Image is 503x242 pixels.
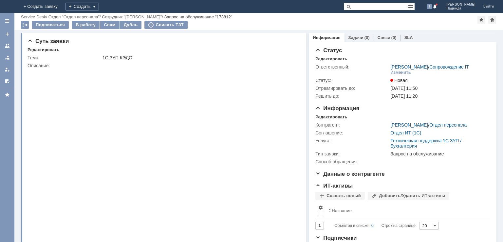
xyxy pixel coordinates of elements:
[477,16,485,24] div: Добавить в избранное
[390,151,487,156] div: Запрос на обслуживание
[315,114,347,120] div: Редактировать
[390,64,428,70] a: [PERSON_NAME]
[21,14,46,19] a: Service Desk
[164,14,233,19] div: Запрос на обслуживание "173812"
[315,64,389,70] div: Ответственный:
[348,35,363,40] a: Задачи
[390,70,411,75] div: Изменить
[334,222,417,230] i: Строк на странице:
[334,223,369,228] span: Объектов в списке:
[315,56,347,62] div: Редактировать
[404,35,413,40] a: SLA
[315,86,389,91] div: Отреагировать до:
[315,159,389,164] div: Способ обращения:
[408,3,415,9] span: Расширенный поиск
[390,122,467,128] div: /
[28,55,101,60] div: Тема:
[378,35,390,40] a: Связи
[371,222,374,230] div: 0
[48,14,102,19] div: /
[488,16,496,24] div: Сделать домашней страницей
[390,64,469,70] div: /
[48,14,100,19] a: Отдел "Отдел персонала"
[2,41,12,51] a: Заявки на командах
[315,183,353,189] span: ИТ-активы
[315,105,359,111] span: Информация
[315,171,385,177] span: Данные о контрагенте
[315,130,389,135] div: Соглашение:
[315,138,389,143] div: Услуга:
[102,14,164,19] div: /
[315,235,357,241] span: Подписчики
[2,52,12,63] a: Заявки в моей ответственности
[315,47,342,53] span: Статус
[429,122,467,128] a: Отдел персонала
[318,205,323,210] span: Настройки
[446,3,475,7] span: [PERSON_NAME]
[427,4,433,9] span: 3
[315,122,389,128] div: Контрагент:
[2,76,12,87] a: Мои согласования
[390,138,461,149] a: Техническая поддержка 1С ЗУП / Бухгалтерия
[313,35,340,40] a: Информация
[390,130,421,135] a: Отдел ИТ (1С)
[390,122,428,128] a: [PERSON_NAME]
[315,93,389,99] div: Решить до:
[21,21,29,29] div: Работа с массовостью
[28,47,59,52] div: Редактировать
[65,3,99,10] div: Создать
[390,86,418,91] span: [DATE] 11:50
[326,202,485,219] th: Название
[315,78,389,83] div: Статус:
[364,35,370,40] div: (0)
[21,14,48,19] div: /
[102,55,297,60] div: 1С ЗУП КЭДО
[429,64,469,70] a: Сопровождение IT
[390,93,418,99] span: [DATE] 11:20
[332,208,352,213] div: Название
[28,38,69,44] span: Суть заявки
[2,29,12,39] a: Создать заявку
[390,78,408,83] span: Новая
[391,35,397,40] div: (0)
[446,7,475,10] span: Надежда
[28,63,298,68] div: Описание:
[102,14,162,19] a: Сотрудник "[PERSON_NAME]"
[2,64,12,75] a: Мои заявки
[315,151,389,156] div: Тип заявки:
